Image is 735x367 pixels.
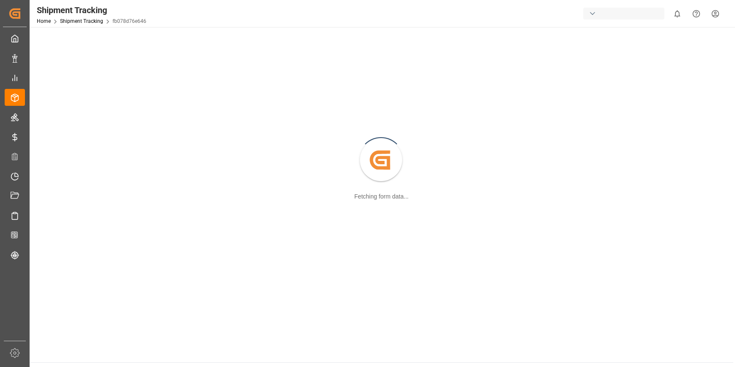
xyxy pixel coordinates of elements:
[60,18,103,24] a: Shipment Tracking
[37,4,146,17] div: Shipment Tracking
[687,4,706,23] button: Help Center
[354,192,409,201] div: Fetching form data...
[37,18,51,24] a: Home
[668,4,687,23] button: show 0 new notifications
